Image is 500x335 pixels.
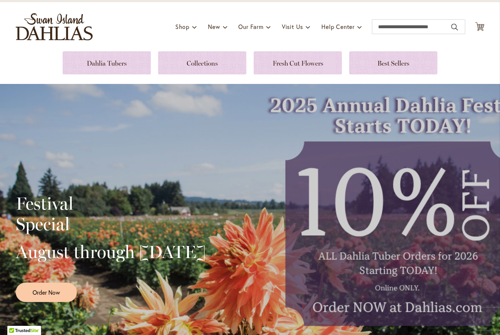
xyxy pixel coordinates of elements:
[16,193,206,234] h2: Festival Special
[16,13,93,40] a: store logo
[16,242,206,262] h2: August through [DATE]
[33,288,60,297] span: Order Now
[282,23,303,30] span: Visit Us
[16,283,77,302] a: Order Now
[208,23,220,30] span: New
[238,23,263,30] span: Our Farm
[175,23,190,30] span: Shop
[321,23,355,30] span: Help Center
